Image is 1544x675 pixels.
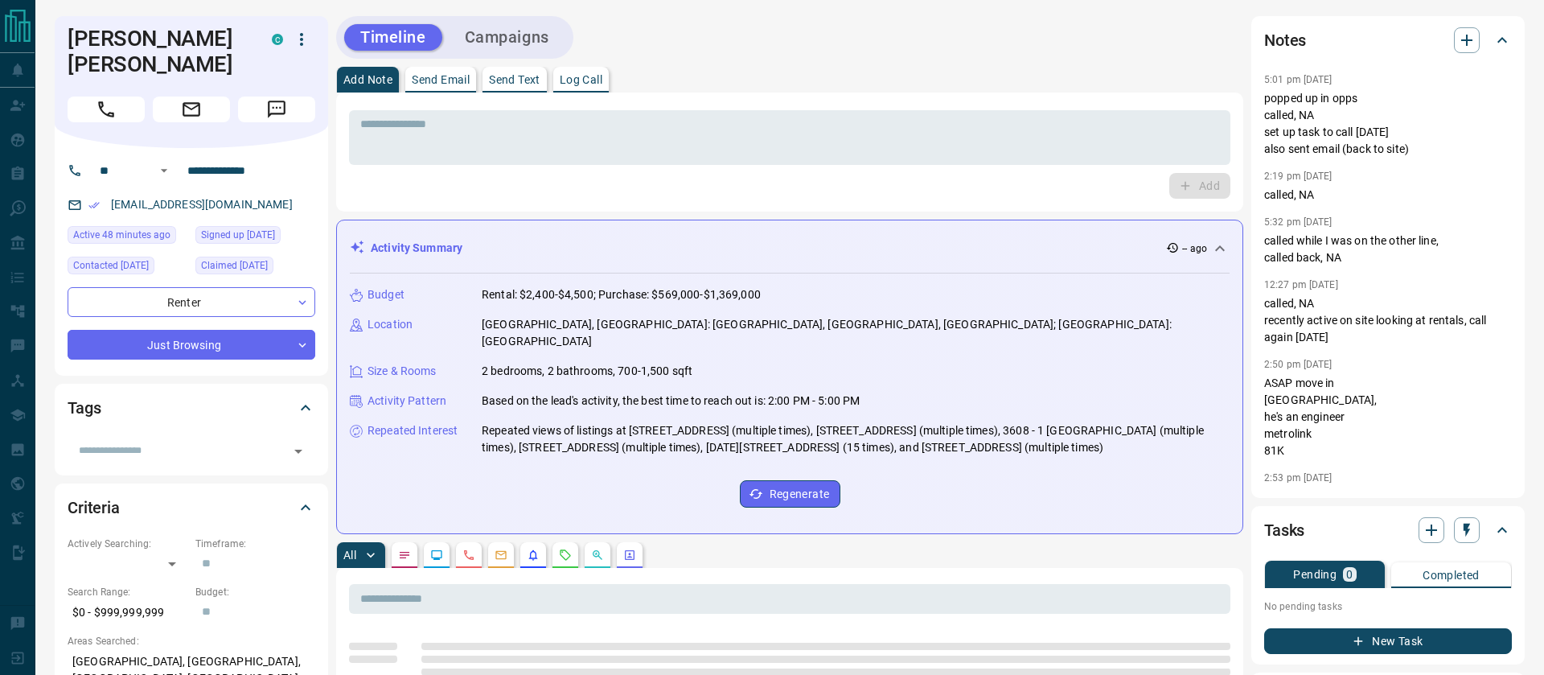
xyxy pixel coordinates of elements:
[482,422,1230,456] p: Repeated views of listings at [STREET_ADDRESS] (multiple times), [STREET_ADDRESS] (multiple times...
[272,34,283,45] div: condos.ca
[1293,569,1337,580] p: Pending
[1423,570,1480,581] p: Completed
[740,480,840,508] button: Regenerate
[482,393,860,410] p: Based on the lead's activity, the best time to reach out is: 2:00 PM - 5:00 PM
[368,286,404,303] p: Budget
[68,226,187,249] div: Tue Sep 16 2025
[559,549,572,562] svg: Requests
[1264,472,1333,484] p: 2:53 pm [DATE]
[68,488,315,527] div: Criteria
[623,549,636,562] svg: Agent Actions
[343,74,392,85] p: Add Note
[287,440,310,463] button: Open
[1182,241,1207,256] p: -- ago
[68,585,187,599] p: Search Range:
[68,599,187,626] p: $0 - $999,999,999
[73,257,149,274] span: Contacted [DATE]
[68,26,248,77] h1: [PERSON_NAME] [PERSON_NAME]
[482,286,761,303] p: Rental: $2,400-$4,500; Purchase: $569,000-$1,369,000
[68,257,187,279] div: Mon Aug 19 2024
[398,549,411,562] svg: Notes
[68,495,120,521] h2: Criteria
[1264,27,1306,53] h2: Notes
[195,585,315,599] p: Budget:
[482,363,692,380] p: 2 bedrooms, 2 bathrooms, 700-1,500 sqft
[68,287,315,317] div: Renter
[412,74,470,85] p: Send Email
[1264,233,1512,266] p: called while I was on the other line, called back, NA
[68,97,145,122] span: Call
[1346,569,1353,580] p: 0
[68,395,101,421] h2: Tags
[1264,517,1304,543] h2: Tasks
[1264,279,1338,290] p: 12:27 pm [DATE]
[1264,21,1512,60] div: Notes
[560,74,602,85] p: Log Call
[344,24,442,51] button: Timeline
[153,97,230,122] span: Email
[195,537,315,551] p: Timeframe:
[462,549,475,562] svg: Calls
[430,549,443,562] svg: Lead Browsing Activity
[73,227,170,243] span: Active 48 minutes ago
[527,549,540,562] svg: Listing Alerts
[68,330,315,360] div: Just Browsing
[68,389,315,427] div: Tags
[111,198,293,211] a: [EMAIL_ADDRESS][DOMAIN_NAME]
[195,257,315,279] div: Tue Jun 18 2024
[195,226,315,249] div: Tue May 21 2024
[368,422,458,439] p: Repeated Interest
[350,233,1230,263] div: Activity Summary-- ago
[449,24,565,51] button: Campaigns
[368,393,446,410] p: Activity Pattern
[482,316,1230,350] p: [GEOGRAPHIC_DATA], [GEOGRAPHIC_DATA]: [GEOGRAPHIC_DATA], [GEOGRAPHIC_DATA], [GEOGRAPHIC_DATA]; [G...
[1264,171,1333,182] p: 2:19 pm [DATE]
[489,74,540,85] p: Send Text
[1264,375,1512,459] p: ASAP move in [GEOGRAPHIC_DATA], he's an engineer metrolink 81K
[154,161,174,180] button: Open
[1264,511,1512,549] div: Tasks
[88,200,100,211] svg: Email Verified
[201,227,275,243] span: Signed up [DATE]
[201,257,268,274] span: Claimed [DATE]
[371,240,462,257] p: Activity Summary
[1264,595,1512,619] p: No pending tasks
[1264,187,1512,204] p: called, NA
[68,634,315,648] p: Areas Searched:
[343,549,356,561] p: All
[1264,216,1333,228] p: 5:32 pm [DATE]
[1264,628,1512,654] button: New Task
[1264,359,1333,370] p: 2:50 pm [DATE]
[68,537,187,551] p: Actively Searching:
[368,363,437,380] p: Size & Rooms
[1264,295,1512,346] p: called, NA recently active on site looking at rentals, call again [DATE]
[1264,90,1512,158] p: popped up in opps called, NA set up task to call [DATE] also sent email (back to site)
[368,316,413,333] p: Location
[1264,74,1333,85] p: 5:01 pm [DATE]
[238,97,315,122] span: Message
[495,549,507,562] svg: Emails
[591,549,604,562] svg: Opportunities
